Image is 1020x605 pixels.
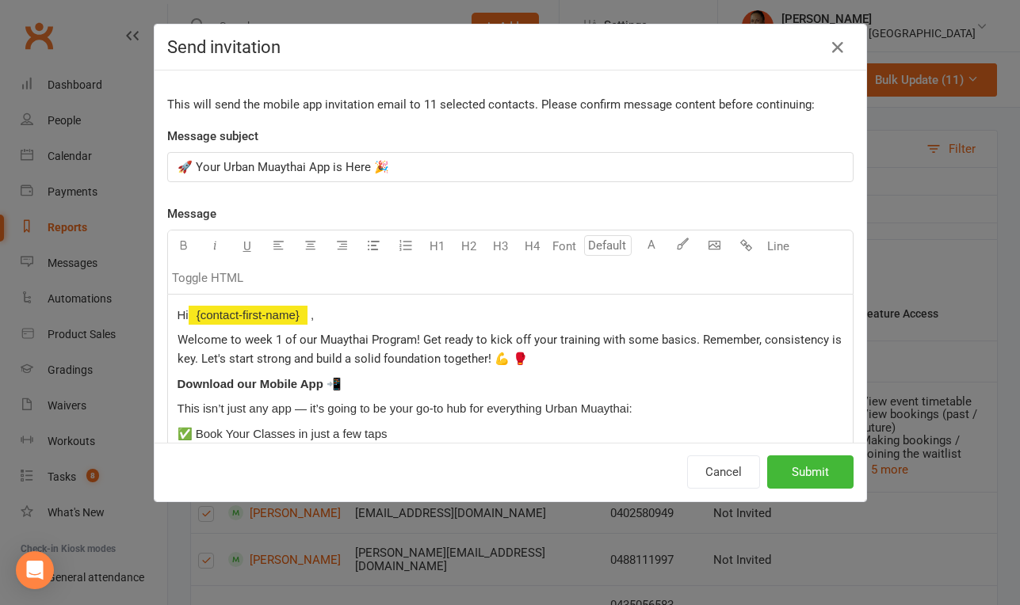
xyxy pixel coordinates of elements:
p: This will send the mobile app invitation email to 11 selected contacts. Please confirm message co... [167,95,854,114]
button: H3 [485,230,517,262]
button: H4 [517,230,548,262]
span: Hi [178,308,189,322]
span: This isn’t just any app — it’s going to be your go-to hub for everything Urban Muaythai: [178,401,632,415]
button: A [636,230,667,262]
span: ✅ Book Your Classes in just a few taps [178,427,388,440]
button: Line [762,230,794,262]
button: Cancel [687,455,760,489]
label: Message subject [167,127,258,146]
span: 🚀 Your Urban Muaythai App is Here 🎉 [178,160,389,174]
label: Message [167,204,216,223]
span: , [311,308,314,322]
input: Default [584,235,632,256]
button: Font [548,230,580,262]
button: H1 [422,230,453,262]
span: Welcome to week 1 of our Muaythai Program! Get ready to kick off your training with some basics. ... [178,333,845,366]
button: Toggle HTML [168,262,247,294]
button: H2 [453,230,485,262]
span: U [243,239,251,253]
span: Download our Mobile App 📲 [178,377,342,390]
span: Send invitation [167,37,281,57]
div: Open Intercom Messenger [16,551,54,589]
button: U [231,230,263,262]
button: Submit [767,455,854,489]
button: Close [825,35,850,60]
